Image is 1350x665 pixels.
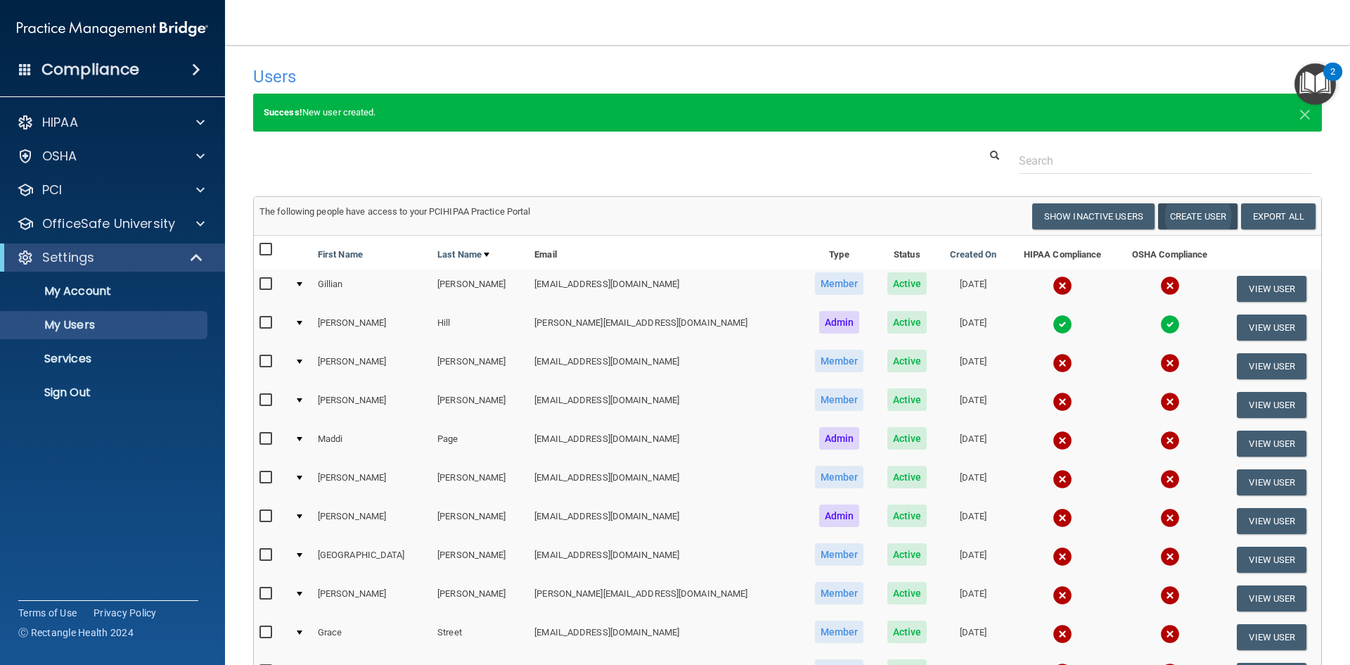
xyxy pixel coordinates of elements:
[9,386,201,400] p: Sign Out
[529,618,802,657] td: [EMAIL_ADDRESS][DOMAIN_NAME]
[312,579,432,618] td: [PERSON_NAME]
[432,347,529,386] td: [PERSON_NAME]
[529,347,802,386] td: [EMAIL_ADDRESS][DOMAIN_NAME]
[432,502,529,540] td: [PERSON_NAME]
[1158,203,1237,229] button: Create User
[529,540,802,579] td: [EMAIL_ADDRESS][DOMAIN_NAME]
[17,114,205,131] a: HIPAA
[1160,624,1180,644] img: cross.ca9f0e7f.svg
[938,502,1008,540] td: [DATE]
[1160,315,1180,334] img: tick.e7d51cea.svg
[529,386,802,424] td: [EMAIL_ADDRESS][DOMAIN_NAME]
[432,463,529,502] td: [PERSON_NAME]
[9,352,201,366] p: Services
[1053,276,1072,296] img: cross.ca9f0e7f.svg
[815,582,864,604] span: Member
[264,107,302,118] strong: Success!
[253,94,1322,132] div: New user created.
[938,463,1008,502] td: [DATE]
[938,618,1008,657] td: [DATE]
[1160,508,1180,528] img: cross.ca9f0e7f.svg
[938,424,1008,463] td: [DATE]
[1280,568,1333,621] iframe: Drift Widget Chat Controller
[312,502,432,540] td: [PERSON_NAME]
[17,148,205,165] a: OSHA
[42,249,94,266] p: Settings
[1160,392,1180,412] img: cross.ca9f0e7f.svg
[1160,585,1180,605] img: cross.ca9f0e7f.svg
[1032,203,1155,229] button: Show Inactive Users
[887,621,927,643] span: Active
[815,350,864,372] span: Member
[1237,431,1306,457] button: View User
[887,427,927,450] span: Active
[1053,315,1072,334] img: tick.e7d51cea.svg
[1160,353,1180,373] img: cross.ca9f0e7f.svg
[42,148,77,165] p: OSHA
[938,308,1008,347] td: [DATE]
[432,386,529,424] td: [PERSON_NAME]
[815,466,864,488] span: Member
[1053,431,1072,450] img: cross.ca9f0e7f.svg
[887,388,927,411] span: Active
[1053,508,1072,528] img: cross.ca9f0e7f.svg
[1237,585,1306,612] button: View User
[529,424,802,463] td: [EMAIL_ADDRESS][DOMAIN_NAME]
[1241,203,1316,229] a: Export All
[887,466,927,488] span: Active
[9,284,201,298] p: My Account
[312,347,432,386] td: [PERSON_NAME]
[802,236,875,270] th: Type
[938,540,1008,579] td: [DATE]
[1237,624,1306,650] button: View User
[1160,276,1180,296] img: cross.ca9f0e7f.svg
[432,579,529,618] td: [PERSON_NAME]
[432,270,529,308] td: [PERSON_NAME]
[42,215,175,232] p: OfficeSafe University
[1237,315,1306,341] button: View User
[1053,585,1072,605] img: cross.ca9f0e7f.svg
[938,579,1008,618] td: [DATE]
[312,463,432,502] td: [PERSON_NAME]
[887,272,927,295] span: Active
[938,270,1008,308] td: [DATE]
[41,60,139,80] h4: Compliance
[437,246,489,263] a: Last Name
[819,311,860,334] span: Admin
[94,606,157,620] a: Privacy Policy
[819,427,860,450] span: Admin
[17,215,205,232] a: OfficeSafe University
[1237,547,1306,573] button: View User
[1053,392,1072,412] img: cross.ca9f0e7f.svg
[1053,469,1072,489] img: cross.ca9f0e7f.svg
[815,543,864,566] span: Member
[529,502,802,540] td: [EMAIL_ADDRESS][DOMAIN_NAME]
[18,606,77,620] a: Terms of Use
[887,311,927,334] span: Active
[432,308,529,347] td: Hill
[529,579,802,618] td: [PERSON_NAME][EMAIL_ADDRESS][DOMAIN_NAME]
[312,270,432,308] td: Gillian
[887,543,927,566] span: Active
[950,246,996,263] a: Created On
[312,618,432,657] td: Grace
[529,236,802,270] th: Email
[938,386,1008,424] td: [DATE]
[9,318,201,332] p: My Users
[1330,72,1335,90] div: 2
[259,206,531,217] span: The following people have access to your PCIHIPAA Practice Portal
[815,388,864,411] span: Member
[815,621,864,643] span: Member
[1160,547,1180,566] img: cross.ca9f0e7f.svg
[1117,236,1223,270] th: OSHA Compliance
[887,582,927,604] span: Active
[17,249,204,266] a: Settings
[1160,469,1180,489] img: cross.ca9f0e7f.svg
[1237,353,1306,379] button: View User
[887,505,927,527] span: Active
[529,270,802,308] td: [EMAIL_ADDRESS][DOMAIN_NAME]
[312,424,432,463] td: Maddi
[1237,508,1306,534] button: View User
[1008,236,1117,270] th: HIPAA Compliance
[1160,431,1180,450] img: cross.ca9f0e7f.svg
